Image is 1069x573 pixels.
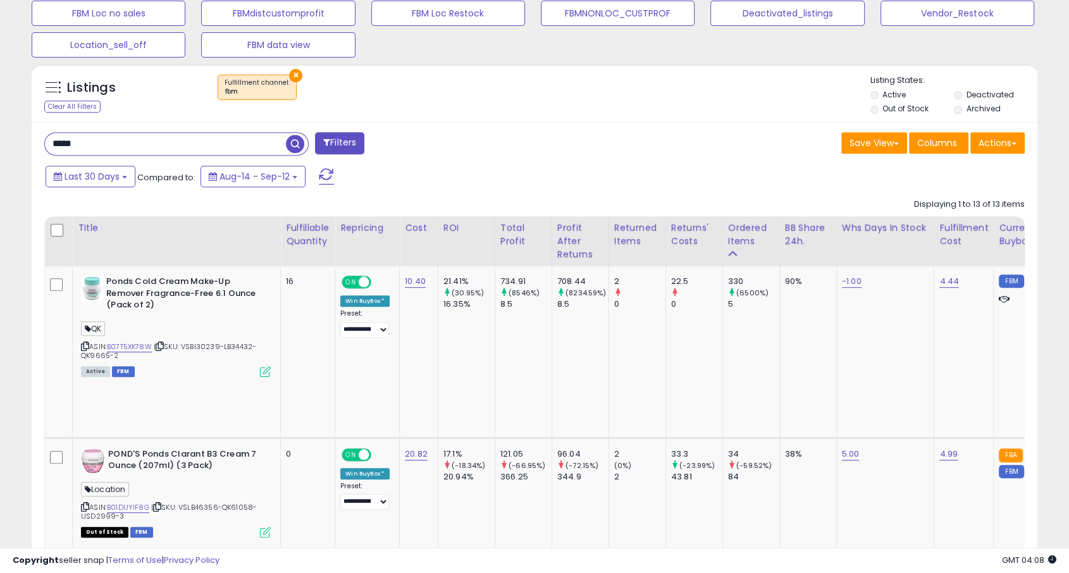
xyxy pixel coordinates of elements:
div: 84 [728,471,779,483]
span: FBM [112,366,135,377]
span: FBM [130,527,153,538]
div: seller snap | | [13,555,219,567]
div: 8.5 [500,299,552,310]
small: (8546%) [509,288,540,298]
div: 17.1% [443,448,495,460]
span: ON [343,449,359,460]
button: FBMNONLOC_CUSTPROF [541,1,695,26]
div: 16.35% [443,299,495,310]
small: (-72.15%) [565,460,598,471]
small: (-59.52%) [736,460,772,471]
span: OFF [369,277,390,288]
button: FBM Loc Restock [371,1,525,26]
button: FBM Loc no sales [32,1,185,26]
h5: Listings [67,79,116,97]
a: 20.82 [405,448,428,460]
small: (-23.99%) [679,460,715,471]
div: Repricing [340,221,394,235]
label: Deactivated [967,89,1014,100]
div: 90% [785,276,827,287]
small: FBM [999,465,1023,478]
div: 734.91 [500,276,552,287]
div: fbm [225,87,290,96]
label: Out of Stock [882,103,929,114]
span: Aug-14 - Sep-12 [219,170,290,183]
button: FBM data view [201,32,355,58]
div: Returned Items [614,221,660,248]
label: Archived [967,103,1001,114]
button: Columns [909,132,968,154]
a: Terms of Use [108,554,162,566]
a: B01DUYIF8G [107,502,149,513]
div: Current Buybox Price [999,221,1064,248]
button: Actions [970,132,1025,154]
div: 0 [614,299,665,310]
div: Fulfillment Cost [939,221,988,248]
div: 121.05 [500,448,552,460]
div: Win BuyBox * [340,295,390,307]
span: Last 30 Days [65,170,120,183]
span: 2025-10-13 04:08 GMT [1002,554,1056,566]
div: 366.25 [500,471,552,483]
b: Ponds Cold Cream Make-Up Remover Fragrance-Free 6.1 Ounce (Pack of 2) [106,276,260,314]
small: (8234.59%) [565,288,607,298]
div: 344.9 [557,471,609,483]
p: Listing States: [870,75,1037,87]
a: 4.44 [939,275,959,288]
a: 4.99 [939,448,958,460]
div: 2 [614,448,665,460]
small: (-66.95%) [509,460,545,471]
div: ROI [443,221,490,235]
div: 0 [286,448,325,460]
a: -1.00 [842,275,862,288]
span: QK [81,321,105,336]
div: Profit After Returns [557,221,603,261]
span: ON [343,277,359,288]
div: Preset: [340,482,390,510]
div: ASIN: [81,276,271,376]
small: (30.95%) [452,288,484,298]
div: Win BuyBox * [340,468,390,479]
span: OFF [369,449,390,460]
div: 34 [728,448,779,460]
div: 33.3 [671,448,722,460]
div: Displaying 1 to 13 of 13 items [914,199,1025,211]
div: 22.5 [671,276,722,287]
small: (-18.34%) [452,460,485,471]
span: Columns [917,137,957,149]
div: Title [78,221,275,235]
span: Location [81,482,129,496]
div: Whs days in stock [842,221,929,235]
button: Filters [315,132,364,154]
small: (0%) [614,460,632,471]
button: Save View [841,132,907,154]
div: 330 [728,276,779,287]
img: 41P0kV7YlYL._SL40_.jpg [81,448,105,474]
label: Active [882,89,906,100]
small: FBA [999,448,1022,462]
div: 21.41% [443,276,495,287]
span: All listings currently available for purchase on Amazon [81,366,110,377]
span: | SKU: VSBI30239-LB34432-QK9665-2 [81,342,256,360]
div: 2 [614,471,665,483]
div: 5 [728,299,779,310]
small: FBM [999,274,1023,288]
div: 38% [785,448,827,460]
small: (6500%) [736,288,769,298]
b: POND'S Ponds Clarant B3 Cream 7 Ounce (207ml) (3 Pack) [108,448,262,475]
div: 708.44 [557,276,609,287]
a: 10.40 [405,275,426,288]
div: Ordered Items [728,221,774,248]
div: 16 [286,276,325,287]
button: Deactivated_listings [710,1,864,26]
div: 96.04 [557,448,609,460]
button: FBMdistcustomprofit [201,1,355,26]
div: Total Profit [500,221,547,248]
div: 8.5 [557,299,609,310]
div: BB Share 24h. [785,221,831,248]
span: Compared to: [137,171,195,183]
span: | SKU: VSLB46356-QK61058-USD2999-3 [81,502,257,521]
div: 43.81 [671,471,722,483]
a: 5.00 [842,448,860,460]
div: Preset: [340,309,390,338]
